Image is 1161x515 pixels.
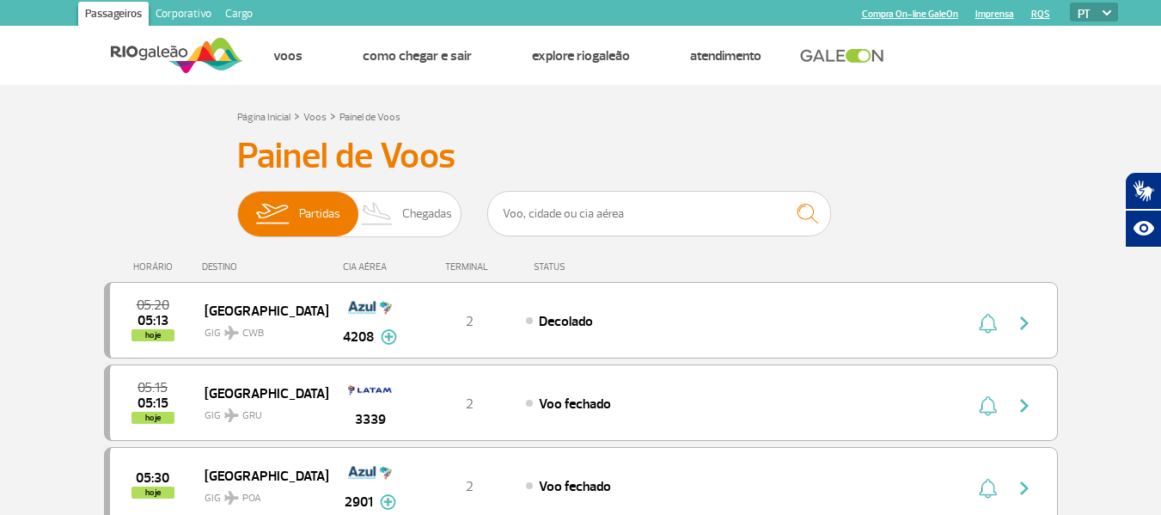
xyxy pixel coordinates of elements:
a: Explore RIOgaleão [532,47,630,64]
span: Decolado [539,313,593,330]
a: > [294,106,300,126]
span: 2025-09-27 05:15:23 [137,397,168,409]
span: hoje [131,412,174,424]
h3: Painel de Voos [237,135,925,178]
span: [GEOGRAPHIC_DATA] [205,464,315,487]
a: Página Inicial [237,111,290,124]
img: sino-painel-voo.svg [979,395,997,416]
span: Partidas [299,192,340,236]
a: Como chegar e sair [363,47,472,64]
span: 2 [466,313,474,330]
div: Plugin de acessibilidade da Hand Talk. [1125,172,1161,248]
span: hoje [131,329,174,341]
div: STATUS [525,261,665,273]
span: 2025-09-27 05:20:00 [137,299,169,311]
span: 2901 [345,492,373,512]
a: Cargo [218,2,260,29]
div: CIA AÉREA [327,261,413,273]
a: Compra On-line GaleOn [862,9,958,20]
button: Abrir recursos assistivos. [1125,210,1161,248]
span: 4208 [343,327,374,347]
span: GIG [205,316,315,341]
span: 3339 [355,409,386,430]
a: Painel de Voos [339,111,400,124]
span: GIG [205,399,315,424]
img: mais-info-painel-voo.svg [380,494,396,510]
span: [GEOGRAPHIC_DATA] [205,382,315,404]
button: Abrir tradutor de língua de sinais. [1125,172,1161,210]
span: Voo fechado [539,395,611,413]
a: Corporativo [149,2,218,29]
img: seta-direita-painel-voo.svg [1014,313,1035,334]
span: [GEOGRAPHIC_DATA] [205,299,315,322]
img: slider-embarque [245,192,299,236]
span: 2025-09-27 05:15:00 [137,382,168,394]
a: Passageiros [78,2,149,29]
span: Chegadas [402,192,452,236]
img: destiny_airplane.svg [224,491,239,505]
img: sino-painel-voo.svg [979,313,997,334]
span: 2 [466,395,474,413]
div: HORÁRIO [109,261,203,273]
a: Imprensa [975,9,1014,20]
a: Atendimento [690,47,761,64]
div: TERMINAL [413,261,525,273]
div: DESTINO [202,261,327,273]
img: sino-painel-voo.svg [979,478,997,499]
a: Voos [303,111,327,124]
a: > [330,106,336,126]
span: CWB [242,326,264,341]
span: 2025-09-27 05:30:00 [136,472,169,484]
a: RQS [1031,9,1050,20]
span: Voo fechado [539,478,611,495]
img: seta-direita-painel-voo.svg [1014,478,1035,499]
span: GRU [242,408,262,424]
span: 2025-09-27 05:13:26 [137,315,168,327]
span: hoje [131,487,174,499]
span: POA [242,491,261,506]
a: Voos [273,47,302,64]
input: Voo, cidade ou cia aérea [487,191,831,236]
span: 2 [466,478,474,495]
img: destiny_airplane.svg [224,326,239,340]
img: slider-desembarque [352,192,403,236]
span: GIG [205,481,315,506]
img: destiny_airplane.svg [224,408,239,422]
img: seta-direita-painel-voo.svg [1014,395,1035,416]
img: mais-info-painel-voo.svg [381,329,397,345]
